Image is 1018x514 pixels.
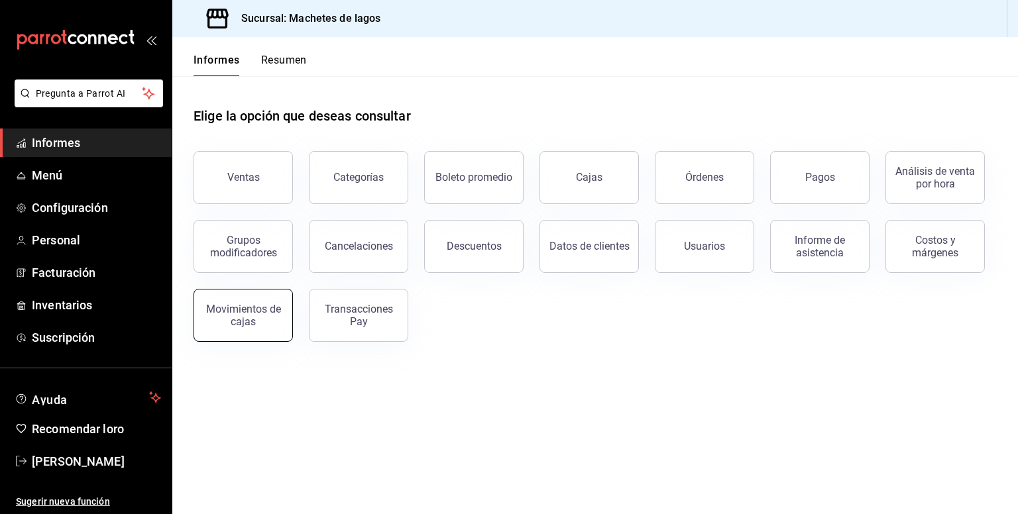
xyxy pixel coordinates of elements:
[194,151,293,204] button: Ventas
[895,165,975,190] font: Análisis de venta por hora
[32,136,80,150] font: Informes
[309,151,408,204] button: Categorías
[194,220,293,273] button: Grupos modificadores
[194,108,411,124] font: Elige la opción que deseas consultar
[885,151,985,204] button: Análisis de venta por hora
[32,454,125,468] font: [PERSON_NAME]
[549,240,630,252] font: Datos de clientes
[539,220,639,273] button: Datos de clientes
[36,88,126,99] font: Pregunta a Parrot AI
[9,96,163,110] a: Pregunta a Parrot AI
[539,151,639,204] button: Cajas
[576,171,602,183] font: Cajas
[32,233,80,247] font: Personal
[333,171,384,183] font: Categorías
[309,220,408,273] button: Cancelaciones
[206,303,281,328] font: Movimientos de cajas
[194,53,307,76] div: pestañas de navegación
[16,496,110,507] font: Sugerir nueva función
[309,289,408,342] button: Transacciones Pay
[770,151,870,204] button: Pagos
[32,168,63,182] font: Menú
[770,220,870,273] button: Informe de asistencia
[447,240,502,252] font: Descuentos
[885,220,985,273] button: Costos y márgenes
[261,54,307,66] font: Resumen
[194,54,240,66] font: Informes
[435,171,512,183] font: Boleto promedio
[805,171,835,183] font: Pagos
[325,240,393,252] font: Cancelaciones
[32,266,95,280] font: Facturación
[655,151,754,204] button: Órdenes
[15,79,163,107] button: Pregunta a Parrot AI
[241,12,381,25] font: Sucursal: Machetes de lagos
[32,422,124,436] font: Recomendar loro
[795,234,845,259] font: Informe de asistencia
[146,34,156,45] button: abrir_cajón_menú
[32,393,68,407] font: Ayuda
[32,298,92,312] font: Inventarios
[194,289,293,342] button: Movimientos de cajas
[32,331,95,344] font: Suscripción
[684,240,725,252] font: Usuarios
[685,171,724,183] font: Órdenes
[227,171,260,183] font: Ventas
[912,234,958,259] font: Costos y márgenes
[32,201,108,215] font: Configuración
[655,220,754,273] button: Usuarios
[325,303,393,328] font: Transacciones Pay
[210,234,277,259] font: Grupos modificadores
[424,220,524,273] button: Descuentos
[424,151,524,204] button: Boleto promedio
